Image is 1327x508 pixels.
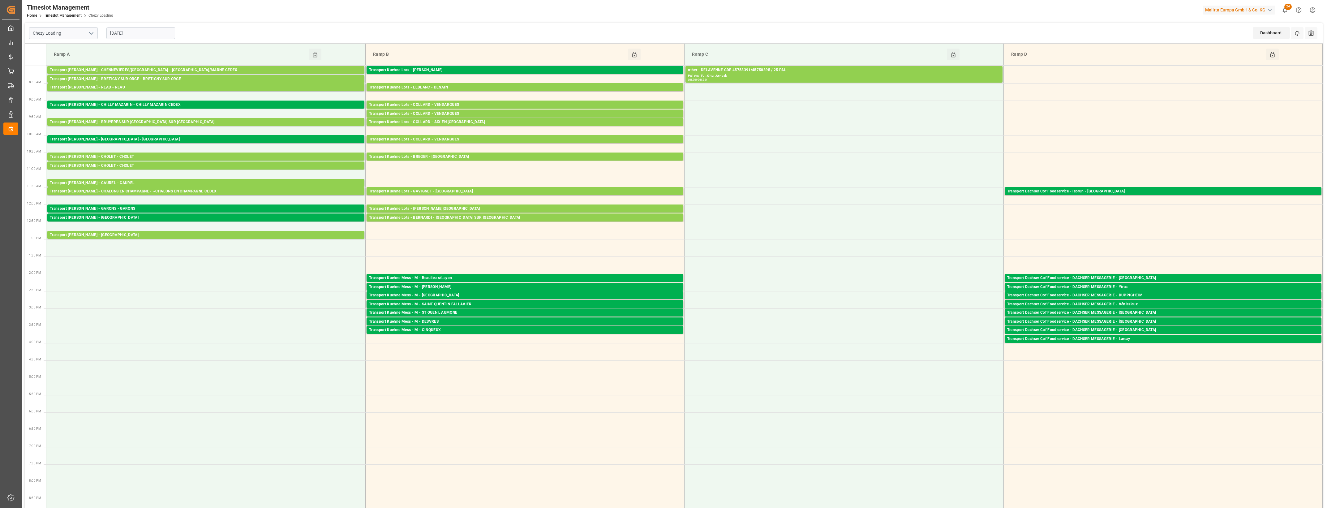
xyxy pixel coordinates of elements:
[50,215,362,221] div: Transport [PERSON_NAME] - [GEOGRAPHIC_DATA]
[29,479,41,482] span: 8:00 PM
[369,102,681,108] div: Transport Kuehne Lots - COLLARD - VENDARGUES
[29,410,41,413] span: 6:00 PM
[44,13,82,18] a: Timeslot Management
[27,132,41,136] span: 10:00 AM
[369,206,681,212] div: Transport Kuehne Lots - [PERSON_NAME][GEOGRAPHIC_DATA]
[1007,342,1319,347] div: Pallets: ,TU: 53,City: [GEOGRAPHIC_DATA],Arrival: [DATE] 00:00:00
[50,206,362,212] div: Transport [PERSON_NAME] - GARONS - GARONS
[369,67,681,73] div: Transport Kuehne Lots - [PERSON_NAME]
[369,108,681,113] div: Pallets: 17,TU: ,City: [GEOGRAPHIC_DATA],Arrival: [DATE] 00:00:00
[29,98,41,101] span: 9:00 AM
[688,78,697,81] div: 08:00
[369,310,681,316] div: Transport Kuehne Mess - M - ST OUEN L'AUMONE
[369,327,681,333] div: Transport Kuehne Mess - M - CINQUEUX
[29,496,41,500] span: 8:30 PM
[369,195,681,200] div: Pallets: ,TU: 168,City: [GEOGRAPHIC_DATA],Arrival: [DATE] 00:00:00
[369,316,681,321] div: Pallets: ,TU: 44,City: ST OUEN L'AUMONE,Arrival: [DATE] 00:00:00
[1253,27,1290,39] div: Dashboard
[50,232,362,238] div: Transport [PERSON_NAME] - [GEOGRAPHIC_DATA]
[50,136,362,143] div: Transport [PERSON_NAME] - [GEOGRAPHIC_DATA] - [GEOGRAPHIC_DATA]
[50,102,362,108] div: Transport [PERSON_NAME] - CHILLY MAZARIN - CHILLY MAZARIN CEDEX
[1007,195,1319,200] div: Pallets: 32,TU: 31,City: [GEOGRAPHIC_DATA],Arrival: [DATE] 00:00:00
[86,28,96,38] button: open menu
[29,27,98,39] input: Type to search/select
[50,73,362,79] div: Pallets: 4,TU: 128,City: [GEOGRAPHIC_DATA]/MARNE CEDEX,Arrival: [DATE] 00:00:00
[50,82,362,88] div: Pallets: ,TU: 82,City: [GEOGRAPHIC_DATA],Arrival: [DATE] 00:00:00
[369,325,681,330] div: Pallets: 1,TU: 3,City: DESVRES,Arrival: [DATE] 00:00:00
[50,221,362,226] div: Pallets: 3,TU: 56,City: [GEOGRAPHIC_DATA],Arrival: [DATE] 00:00:00
[1203,4,1278,16] button: Melitta Europa GmbH & Co. KG
[1007,290,1319,295] div: Pallets: ,TU: 89,City: Ytrac,Arrival: [DATE] 00:00:00
[50,143,362,148] div: Pallets: ,TU: 442,City: [GEOGRAPHIC_DATA],Arrival: [DATE] 00:00:00
[50,163,362,169] div: Transport [PERSON_NAME] - CHOLET - CHOLET
[29,323,41,326] span: 3:30 PM
[369,292,681,299] div: Transport Kuehne Mess - M - [GEOGRAPHIC_DATA]
[369,160,681,165] div: Pallets: 1,TU: 78,City: [GEOGRAPHIC_DATA],Arrival: [DATE] 00:00:00
[27,13,37,18] a: Home
[50,180,362,186] div: Transport [PERSON_NAME] - CAUREL - CAUREL
[369,125,681,131] div: Pallets: ,TU: 70,City: [GEOGRAPHIC_DATA],Arrival: [DATE] 00:00:00
[369,73,681,79] div: Pallets: 6,TU: 335,City: CARQUEFOU,Arrival: [DATE] 00:00:00
[369,215,681,221] div: Transport Kuehne Lots - BERNARDI - [GEOGRAPHIC_DATA] SUR [GEOGRAPHIC_DATA]
[369,117,681,122] div: Pallets: 4,TU: ,City: [GEOGRAPHIC_DATA],Arrival: [DATE] 00:00:00
[688,73,1000,79] div: Pallets: ,TU: ,City: ,Arrival:
[369,221,681,226] div: Pallets: 2,TU: 52,City: [GEOGRAPHIC_DATA],Arrival: [DATE] 00:00:00
[1007,299,1319,304] div: Pallets: 2,TU: 32,City: [GEOGRAPHIC_DATA],Arrival: [DATE] 00:00:00
[27,184,41,188] span: 11:30 AM
[27,219,41,222] span: 12:30 PM
[1007,333,1319,338] div: Pallets: 1,TU: 63,City: [GEOGRAPHIC_DATA],Arrival: [DATE] 00:00:00
[1007,316,1319,321] div: Pallets: 1,TU: 22,City: [GEOGRAPHIC_DATA],Arrival: [DATE] 00:00:00
[50,160,362,165] div: Pallets: ,TU: 48,City: CHOLET,Arrival: [DATE] 00:00:00
[29,288,41,292] span: 2:30 PM
[369,84,681,91] div: Transport Kuehne Lots - LEBLANC - DENAIN
[369,301,681,308] div: Transport Kuehne Mess - M - SAINT QUENTIN FALLAVIER
[1007,319,1319,325] div: Transport Dachser Cof Foodservice - DACHSER MESSAGERIE - [GEOGRAPHIC_DATA]
[29,271,41,274] span: 2:00 PM
[369,212,681,217] div: Pallets: ,TU: 6,City: [GEOGRAPHIC_DATA],Arrival: [DATE] 00:00:00
[369,119,681,125] div: Transport Kuehne Lots - COLLARD - AIX EN [GEOGRAPHIC_DATA]
[1007,188,1319,195] div: Transport Dachser Cof Foodservice - lebrun - [GEOGRAPHIC_DATA]
[369,111,681,117] div: Transport Kuehne Lots - COLLARD - VENDARGUES
[1007,301,1319,308] div: Transport Dachser Cof Foodservice - DACHSER MESSAGERIE - Vénissieux
[50,125,362,131] div: Pallets: 1,TU: 236,City: [GEOGRAPHIC_DATA],Arrival: [DATE] 00:00:00
[698,78,707,81] div: 08:30
[371,49,628,60] div: Ramp B
[50,188,362,195] div: Transport [PERSON_NAME] - CHALONS EN CHAMPAGNE - ~CHALONS EN CHAMPAGNE CEDEX
[50,169,362,174] div: Pallets: 27,TU: 116,City: [GEOGRAPHIC_DATA],Arrival: [DATE] 00:00:00
[27,3,113,12] div: Timeslot Management
[1007,325,1319,330] div: Pallets: 2,TU: 17,City: [GEOGRAPHIC_DATA],Arrival: [DATE] 00:00:00
[1007,292,1319,299] div: Transport Dachser Cof Foodservice - DACHSER MESSAGERIE - DUPPIGHEIM
[29,254,41,257] span: 1:30 PM
[29,444,41,448] span: 7:00 PM
[29,462,41,465] span: 7:30 PM
[29,340,41,344] span: 4:00 PM
[369,333,681,338] div: Pallets: ,TU: 28,City: [GEOGRAPHIC_DATA],Arrival: [DATE] 00:00:00
[1007,327,1319,333] div: Transport Dachser Cof Foodservice - DACHSER MESSAGERIE - [GEOGRAPHIC_DATA]
[1007,336,1319,342] div: Transport Dachser Cof Foodservice - DACHSER MESSAGERIE - Larcay
[369,188,681,195] div: Transport Kuehne Lots - GAVIGNET - [GEOGRAPHIC_DATA]
[29,306,41,309] span: 3:00 PM
[29,115,41,118] span: 9:30 AM
[51,49,309,60] div: Ramp A
[1292,3,1306,17] button: Help Center
[29,358,41,361] span: 4:30 PM
[29,236,41,240] span: 1:00 PM
[1007,308,1319,313] div: Pallets: 2,TU: ,City: [GEOGRAPHIC_DATA],Arrival: [DATE] 00:00:00
[1009,49,1266,60] div: Ramp D
[1203,6,1275,15] div: Melitta Europa GmbH & Co. KG
[369,319,681,325] div: Transport Kuehne Mess - M - DESVRES
[369,275,681,281] div: Transport Kuehne Mess - M - Beaulieu s/Layon
[29,392,41,396] span: 5:30 PM
[50,195,362,200] div: Pallets: 2,TU: 857,City: ~CHALONS EN CHAMPAGNE CEDEX,Arrival: [DATE] 00:00:00
[29,80,41,84] span: 8:30 AM
[1007,275,1319,281] div: Transport Dachser Cof Foodservice - DACHSER MESSAGERIE - [GEOGRAPHIC_DATA]
[29,375,41,378] span: 5:00 PM
[369,154,681,160] div: Transport Kuehne Lots - BREGER - [GEOGRAPHIC_DATA]
[689,49,947,60] div: Ramp C
[50,84,362,91] div: Transport [PERSON_NAME] - REAU - REAU
[50,67,362,73] div: Transport [PERSON_NAME] - CHENNEVIERES/[GEOGRAPHIC_DATA] - [GEOGRAPHIC_DATA]/MARNE CEDEX
[1284,4,1292,10] span: 24
[50,154,362,160] div: Transport [PERSON_NAME] - CHOLET - CHOLET
[369,91,681,96] div: Pallets: 8,TU: 413,City: [GEOGRAPHIC_DATA],Arrival: [DATE] 00:00:00
[1278,3,1292,17] button: show 24 new notifications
